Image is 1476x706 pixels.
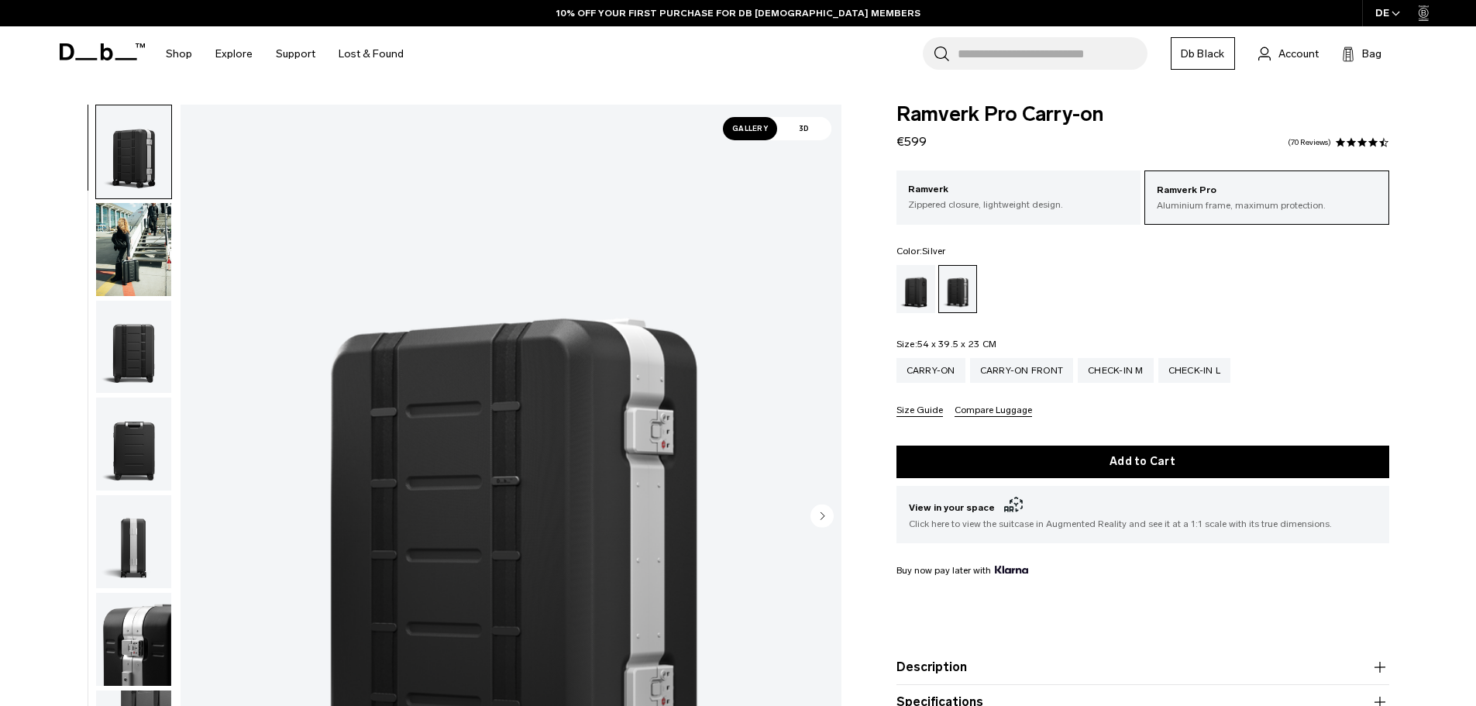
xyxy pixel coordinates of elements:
button: Bag [1342,44,1381,63]
p: Aluminium frame, maximum protection. [1157,198,1377,212]
a: Explore [215,26,253,81]
a: Support [276,26,315,81]
span: 3D [777,117,831,140]
a: 70 reviews [1288,139,1331,146]
p: Ramverk [908,182,1130,198]
span: Ramverk Pro Carry-on [896,105,1389,125]
p: Ramverk Pro [1157,183,1377,198]
a: Shop [166,26,192,81]
button: View in your space Click here to view the suitcase in Augmented Reality and see it at a 1:1 scale... [896,486,1389,543]
button: Ramverk Pro Carry-on Silver [95,202,172,297]
button: Ramverk Pro Carry-on Silver [95,397,172,491]
button: Ramverk Pro Carry-on Silver [95,494,172,589]
a: Check-in L [1158,358,1231,383]
a: Db Black [1171,37,1235,70]
span: View in your space [909,498,1377,517]
button: Size Guide [896,405,943,417]
img: Ramverk Pro Carry-on Silver [96,105,171,198]
img: {"height" => 20, "alt" => "Klarna"} [995,566,1028,573]
span: €599 [896,134,927,149]
legend: Size: [896,339,997,349]
span: Click here to view the suitcase in Augmented Reality and see it at a 1:1 scale with its true dime... [909,517,1377,531]
img: Ramverk Pro Carry-on Silver [96,203,171,296]
span: Bag [1362,46,1381,62]
a: Carry-on Front [970,358,1074,383]
a: 10% OFF YOUR FIRST PURCHASE FOR DB [DEMOGRAPHIC_DATA] MEMBERS [556,6,920,20]
nav: Main Navigation [154,26,415,81]
a: Ramverk Zippered closure, lightweight design. [896,170,1141,223]
img: Ramverk Pro Carry-on Silver [96,398,171,491]
a: Black Out [896,265,935,313]
img: Ramverk Pro Carry-on Silver [96,495,171,588]
a: Check-in M [1078,358,1154,383]
button: Next slide [810,504,834,530]
a: Silver [938,265,977,313]
button: Ramverk Pro Carry-on Silver [95,592,172,687]
a: Account [1258,44,1319,63]
span: Gallery [723,117,777,140]
span: Silver [922,246,946,257]
button: Ramverk Pro Carry-on Silver [95,105,172,199]
button: Compare Luggage [955,405,1032,417]
button: Description [896,658,1389,677]
span: Buy now pay later with [896,563,1028,577]
button: Add to Cart [896,446,1389,478]
p: Zippered closure, lightweight design. [908,198,1130,212]
span: 54 x 39.5 x 23 CM [917,339,996,350]
span: Account [1278,46,1319,62]
a: Lost & Found [339,26,404,81]
img: Ramverk Pro Carry-on Silver [96,301,171,394]
a: Carry-on [896,358,965,383]
legend: Color: [896,246,946,256]
button: Ramverk Pro Carry-on Silver [95,300,172,394]
img: Ramverk Pro Carry-on Silver [96,593,171,686]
